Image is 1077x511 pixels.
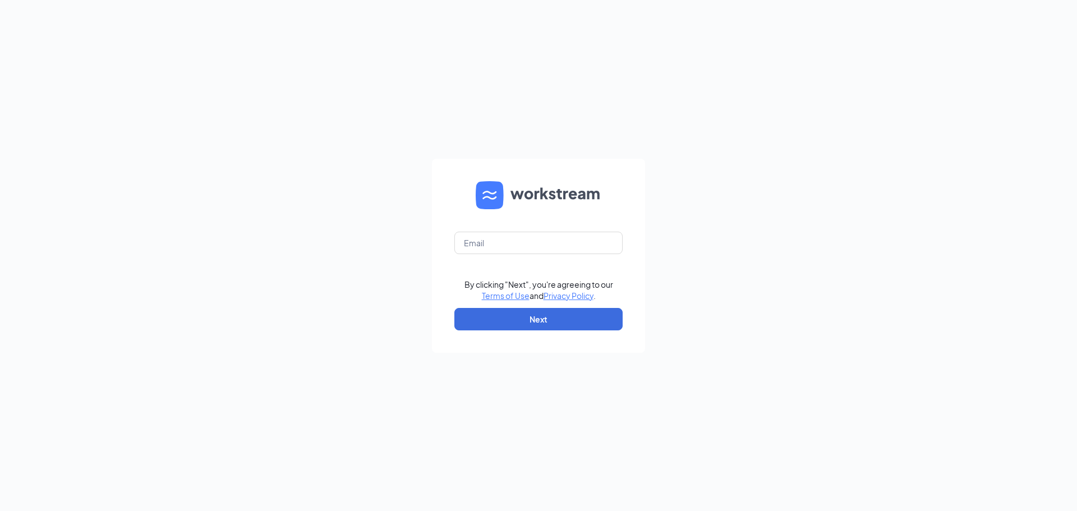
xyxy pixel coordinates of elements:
img: WS logo and Workstream text [476,181,601,209]
a: Privacy Policy [544,291,593,301]
button: Next [454,308,623,330]
a: Terms of Use [482,291,530,301]
div: By clicking "Next", you're agreeing to our and . [464,279,613,301]
input: Email [454,232,623,254]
